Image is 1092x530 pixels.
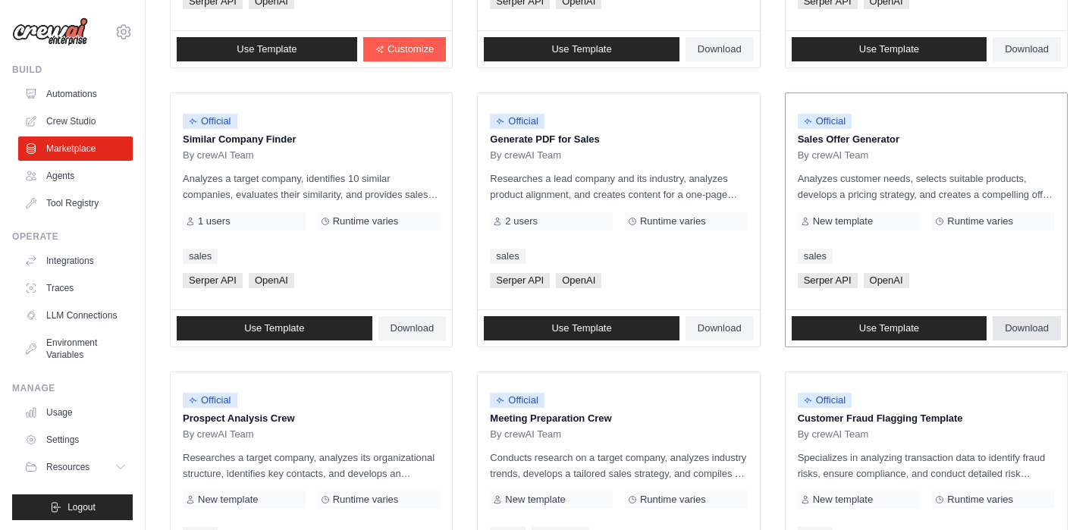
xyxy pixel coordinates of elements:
span: Official [490,114,544,129]
span: Official [490,393,544,408]
a: Download [993,37,1061,61]
span: Download [391,322,435,334]
a: Crew Studio [18,109,133,133]
span: New template [813,494,873,506]
span: Download [1005,43,1049,55]
p: Meeting Preparation Crew [490,411,747,426]
span: OpenAI [556,273,601,288]
p: Prospect Analysis Crew [183,411,440,426]
span: Serper API [798,273,858,288]
span: Runtime varies [333,494,399,506]
a: sales [490,249,525,264]
span: Customize [388,43,434,55]
p: Researches a lead company and its industry, analyzes product alignment, and creates content for a... [490,171,747,202]
p: Similar Company Finder [183,132,440,147]
span: Download [1005,322,1049,334]
p: Analyzes a target company, identifies 10 similar companies, evaluates their similarity, and provi... [183,171,440,202]
span: Download [698,322,742,334]
a: Use Template [177,37,357,61]
a: Customize [363,37,446,61]
span: By crewAI Team [183,149,254,162]
span: Use Template [237,43,297,55]
div: Manage [12,382,133,394]
a: Integrations [18,249,133,273]
a: LLM Connections [18,303,133,328]
button: Resources [18,455,133,479]
span: Serper API [183,273,243,288]
span: By crewAI Team [490,428,561,441]
span: Runtime varies [640,215,706,227]
p: Analyzes customer needs, selects suitable products, develops a pricing strategy, and creates a co... [798,171,1055,202]
span: Runtime varies [947,215,1013,227]
span: Official [798,114,852,129]
span: New template [813,215,873,227]
span: By crewAI Team [183,428,254,441]
a: Use Template [177,316,372,340]
p: Generate PDF for Sales [490,132,747,147]
a: Use Template [792,316,987,340]
span: By crewAI Team [798,428,869,441]
a: Traces [18,276,133,300]
span: Logout [67,501,96,513]
span: By crewAI Team [798,149,869,162]
div: Build [12,64,133,76]
a: Download [378,316,447,340]
p: Specializes in analyzing transaction data to identify fraud risks, ensure compliance, and conduct... [798,450,1055,481]
a: Download [993,316,1061,340]
span: New template [198,494,258,506]
a: Agents [18,164,133,188]
span: OpenAI [864,273,909,288]
span: Download [698,43,742,55]
p: Sales Offer Generator [798,132,1055,147]
button: Logout [12,494,133,520]
a: Environment Variables [18,331,133,367]
span: Runtime varies [947,494,1013,506]
span: Official [798,393,852,408]
a: Download [686,316,754,340]
span: Resources [46,461,89,473]
a: Usage [18,400,133,425]
img: Logo [12,17,88,46]
span: New template [505,494,565,506]
span: Serper API [490,273,550,288]
span: OpenAI [249,273,294,288]
a: Automations [18,82,133,106]
span: Use Template [859,322,919,334]
span: Use Template [859,43,919,55]
p: Conducts research on a target company, analyzes industry trends, develops a tailored sales strate... [490,450,747,481]
p: Customer Fraud Flagging Template [798,411,1055,426]
span: 2 users [505,215,538,227]
a: sales [798,249,833,264]
span: Official [183,393,237,408]
a: Use Template [792,37,987,61]
a: Download [686,37,754,61]
span: Runtime varies [640,494,706,506]
span: Use Template [244,322,304,334]
a: sales [183,249,218,264]
div: Operate [12,231,133,243]
a: Use Template [484,316,679,340]
span: By crewAI Team [490,149,561,162]
a: Marketplace [18,136,133,161]
span: 1 users [198,215,231,227]
span: Use Template [551,322,611,334]
span: Official [183,114,237,129]
a: Settings [18,428,133,452]
span: Runtime varies [333,215,399,227]
a: Use Template [484,37,679,61]
a: Tool Registry [18,191,133,215]
p: Researches a target company, analyzes its organizational structure, identifies key contacts, and ... [183,450,440,481]
span: Use Template [551,43,611,55]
